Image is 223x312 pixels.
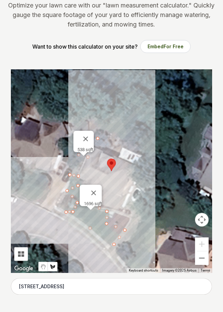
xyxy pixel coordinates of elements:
span: Imagery ©2025 Airbus [162,269,196,273]
button: Stop drawing [38,262,48,272]
div: 1696 sqft [84,201,102,206]
a: Terms (opens in new tab) [201,269,210,273]
button: EmbedFor Free [140,40,191,53]
button: Keyboard shortcuts [129,268,158,273]
img: Google [13,264,35,273]
button: Draw a shape [48,262,57,272]
button: Map camera controls [195,213,209,227]
div: 538 sqft [78,147,94,152]
button: Close [78,131,94,147]
p: Optimize your lawn care with our "lawn measurement calculator." Quickly gauge the square footage ... [8,1,215,29]
span: For Free [164,44,184,49]
input: Enter your address to get started [11,278,212,295]
a: Open this area in Google Maps (opens a new window) [13,264,35,273]
button: Close [86,185,102,201]
button: Tilt map [14,247,28,261]
button: Zoom out [195,252,209,265]
p: Want to show this calculator on your site? [32,42,138,51]
button: Zoom in [195,238,209,251]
